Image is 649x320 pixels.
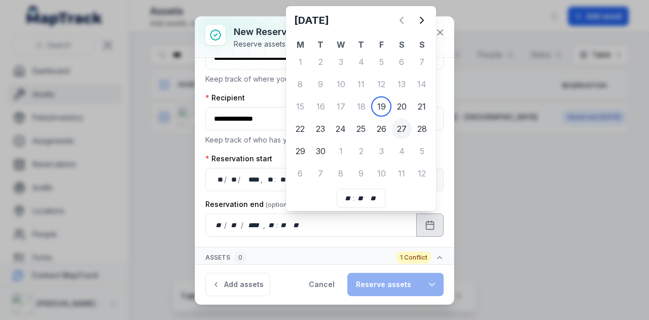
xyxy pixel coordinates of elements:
div: 3 [371,141,391,161]
div: 1 Conflict [396,252,431,264]
p: Keep track of where your assets are located. [205,74,444,85]
div: 1 [290,52,310,72]
div: Thursday 4 September 2025 [351,52,371,72]
div: 18 [351,96,371,117]
div: Sunday 28 September 2025 [412,119,432,139]
div: 10 [371,163,391,184]
button: Calendar [416,214,444,237]
div: Saturday 20 September 2025 [391,96,412,117]
div: 5 [412,141,432,161]
div: / [224,220,228,230]
div: 6 [391,52,412,72]
div: month, [228,174,238,185]
div: Monday 6 October 2025 [290,163,310,184]
div: Tuesday 30 September 2025 [310,141,331,161]
div: day, [214,174,224,185]
div: : [276,220,279,230]
div: 28 [412,119,432,139]
th: S [391,39,412,51]
div: 6 [290,163,310,184]
div: 14 [412,74,432,94]
div: Saturday 6 September 2025 [391,52,412,72]
div: 10 [331,74,351,94]
div: Wednesday 24 September 2025 [331,119,351,139]
div: 3 [331,52,351,72]
h2: [DATE] [294,13,391,27]
button: Next [412,10,432,30]
div: Saturday 13 September 2025 [391,74,412,94]
div: Tuesday 9 September 2025 [310,74,331,94]
div: Friday 12 September 2025 [371,74,391,94]
div: 9 [351,163,371,184]
div: Sunday 14 September 2025 [412,74,432,94]
div: 12 [371,74,391,94]
div: Friday 26 September 2025 [371,119,391,139]
div: 12 [412,163,432,184]
div: 8 [331,163,351,184]
div: September 2025 [290,10,432,185]
button: Add assets [205,273,270,296]
div: Friday 10 October 2025 [371,163,391,184]
div: Monday 15 September 2025 [290,96,310,117]
div: 0 [234,252,246,264]
div: year, [244,220,263,230]
div: Tuesday 23 September 2025 [310,119,331,139]
div: Friday 3 October 2025 [371,141,391,161]
div: Sunday 12 October 2025 [412,163,432,184]
div: Wednesday 8 October 2025 [331,163,351,184]
div: 8 [290,74,310,94]
div: / [241,220,244,230]
div: 23 [310,119,331,139]
div: Thursday 2 October 2025 [351,141,371,161]
div: hour, [343,193,353,203]
div: 7 [412,52,432,72]
div: Tuesday 7 October 2025 [310,163,331,184]
div: 11 [351,74,371,94]
div: : [353,193,355,203]
table: September 2025 [290,39,432,185]
div: 4 [351,52,371,72]
th: W [331,39,351,51]
div: , [263,220,266,230]
div: Sunday 21 September 2025 [412,96,432,117]
div: 22 [290,119,310,139]
div: Tuesday 16 September 2025 [310,96,331,117]
div: Wednesday 3 September 2025 [331,52,351,72]
div: Thursday 9 October 2025 [351,163,371,184]
div: Saturday 11 October 2025 [391,163,412,184]
div: 1 [331,141,351,161]
div: Wednesday 17 September 2025 [331,96,351,117]
div: Saturday 27 September 2025 [391,119,412,139]
span: Assets [205,252,246,264]
div: Monday 29 September 2025 [290,141,310,161]
div: year, [241,174,261,185]
th: M [290,39,310,51]
div: 15 [290,96,310,117]
div: Thursday 25 September 2025 [351,119,371,139]
div: : [274,174,277,185]
div: 4 [391,141,412,161]
div: minute, [277,174,287,185]
div: Thursday 18 September 2025 [351,96,371,117]
div: am/pm, [291,220,302,230]
div: 16 [310,96,331,117]
div: / [238,174,241,185]
div: 19 [371,96,391,117]
div: hour, [264,174,274,185]
h3: New reservation [234,25,368,39]
th: S [412,39,432,51]
button: Previous [391,10,412,30]
label: Recipient [205,93,245,103]
label: Reservation start [205,154,272,164]
div: 2 [310,52,331,72]
div: 2 [351,141,371,161]
div: Sunday 7 September 2025 [412,52,432,72]
div: minute, [279,220,289,230]
div: 21 [412,96,432,117]
div: / [224,174,228,185]
div: 25 [351,119,371,139]
input: :r14:-form-item-label [205,107,444,130]
p: Keep track of who has your assets. [205,134,444,146]
div: 11 [391,163,412,184]
div: Saturday 4 October 2025 [391,141,412,161]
